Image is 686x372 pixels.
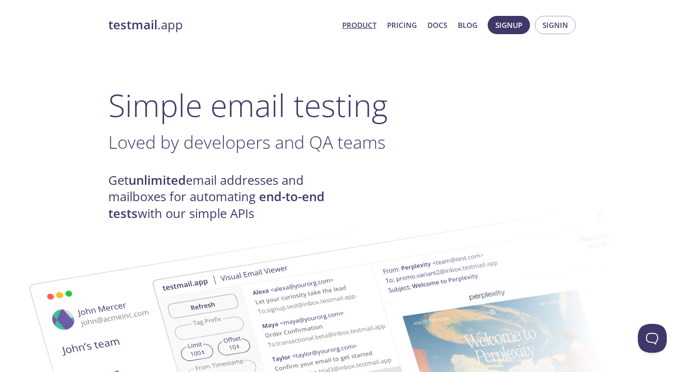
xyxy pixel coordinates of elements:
strong: end-to-end tests [108,188,324,221]
strong: unlimited [129,172,186,189]
a: testmail.app [108,17,335,33]
a: Pricing [387,19,417,31]
a: Product [342,19,376,31]
a: Blog [458,19,478,31]
span: Loved by developers and QA teams [108,130,386,154]
strong: testmail [108,16,157,33]
iframe: Help Scout Beacon - Open [638,324,667,353]
h4: Get email addresses and mailboxes for automating with our simple APIs [108,172,343,222]
button: Signin [535,16,576,34]
span: Signup [495,19,522,31]
h1: Simple email testing [108,87,578,124]
span: Signin [543,19,568,31]
a: Docs [427,19,447,31]
button: Signup [488,16,530,34]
